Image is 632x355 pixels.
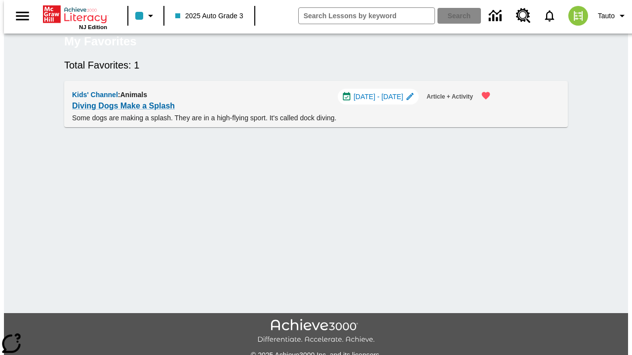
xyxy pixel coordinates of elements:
button: Article + Activity [423,89,477,105]
span: Kids' Channel [72,91,118,99]
span: 2025 Auto Grade 3 [175,11,243,21]
a: Notifications [537,3,562,29]
button: Open side menu [8,1,37,31]
a: Data Center [483,2,510,30]
span: : Animals [118,91,147,99]
a: Home [43,4,107,24]
input: search field [299,8,434,24]
p: Some dogs are making a splash. They are in a high-flying sport. It's called dock diving. [72,113,497,123]
h6: Total Favorites: 1 [64,57,568,73]
img: avatar image [568,6,588,26]
div: Home [43,3,107,30]
button: Remove from Favorites [475,85,497,106]
button: Select a new avatar [562,3,594,29]
span: Tauto [598,11,615,21]
div: Sep 01 - Sep 01 Choose Dates [338,89,419,105]
h5: My Favorites [64,34,137,49]
button: Profile/Settings [594,7,632,25]
span: [DATE] - [DATE] [354,92,403,102]
a: Resource Center, Will open in new tab [510,2,537,29]
img: Achieve3000 Differentiate Accelerate Achieve [257,319,375,344]
button: Class color is light blue. Change class color [131,7,160,25]
span: Article + Activity [427,92,473,102]
a: Diving Dogs Make a Splash [72,99,175,113]
span: NJ Edition [79,24,107,30]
